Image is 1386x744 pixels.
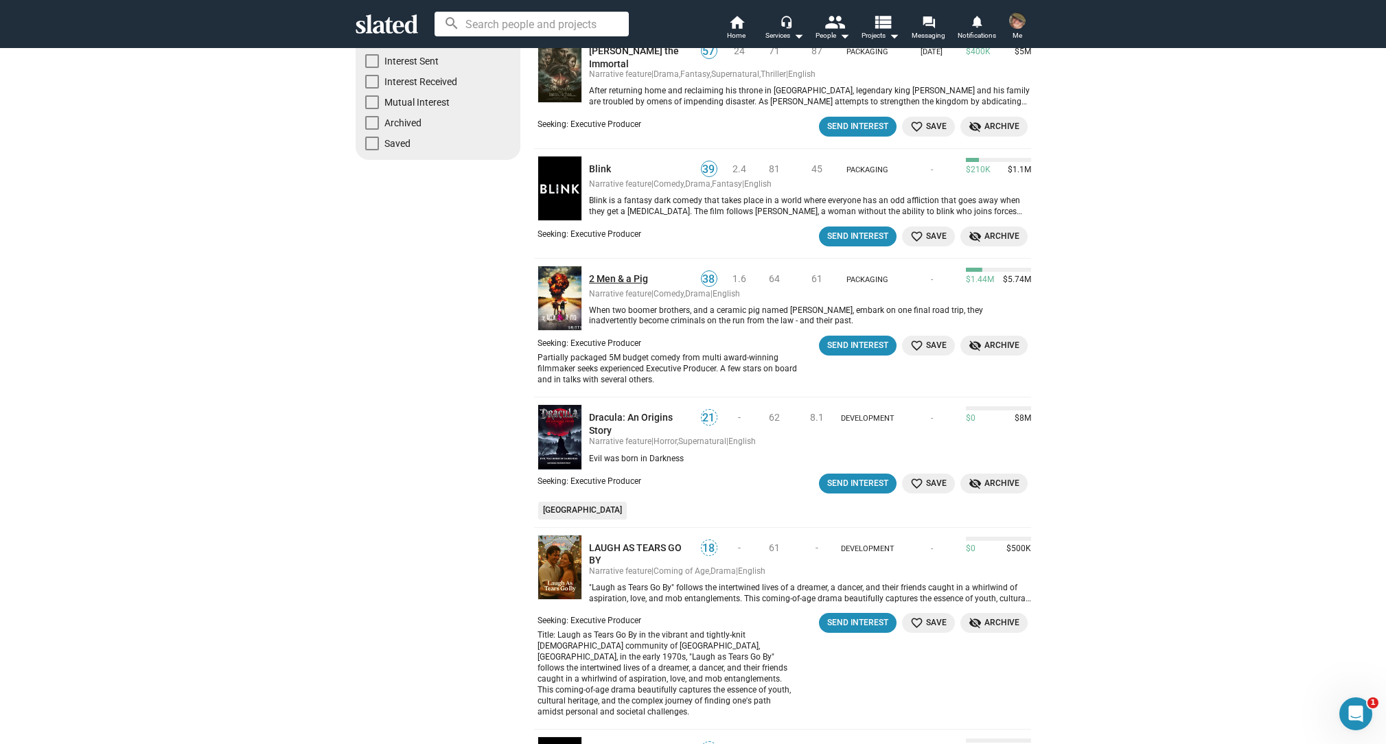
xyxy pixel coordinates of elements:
[538,156,582,221] img: Blink
[786,69,788,79] span: |
[732,273,746,284] span: 1.6
[727,27,746,44] span: Home
[538,535,582,600] img: LAUGH AS TEARS GO BY
[969,338,1019,353] span: Archive
[838,30,898,69] td: Packaging
[538,38,582,103] img: Odysseus the Immortal
[654,566,711,576] span: Coming of Age,
[819,226,897,246] sl-message-button: Send Interest
[538,266,582,331] img: 2 Men & a Pig
[838,258,898,288] td: Packaging
[713,289,740,299] span: English
[819,117,897,137] button: Send Interest
[953,14,1001,44] a: Notifications
[589,437,654,446] span: Narrative feature |
[811,273,822,284] span: 61
[1009,413,1031,424] span: $8M
[827,338,888,353] div: Send Interest
[872,12,892,32] mat-icon: view_list
[726,397,753,437] td: -
[910,616,923,629] mat-icon: favorite_border
[969,616,982,629] mat-icon: visibility_off
[726,437,728,446] span: |
[680,69,711,79] span: Fantasy,
[732,163,746,174] span: 2.4
[827,119,888,134] div: Send Interest
[761,69,786,79] span: Thriller
[685,179,712,189] span: Drama,
[960,226,1028,246] button: Archive
[713,14,761,44] a: Home
[910,477,923,490] mat-icon: favorite_border
[898,30,966,69] td: [DATE]
[1339,697,1372,730] iframe: Intercom live chat
[589,583,1031,605] div: "Laugh as Tears Go By" follows the intertwined lives of a dreamer, a dancer, and their friends ca...
[790,27,807,44] mat-icon: arrow_drop_down
[589,305,1031,327] div: When two boomer brothers, and a ceramic pig named [PERSON_NAME], embark on one final road trip, t...
[827,229,888,244] div: Send Interest
[827,616,888,630] div: Send Interest
[538,404,582,469] img: Dracula: An Origins Story
[910,120,923,133] mat-icon: favorite_border
[819,613,897,633] button: Send Interest
[788,69,816,79] span: English
[966,47,991,58] span: $400K
[538,476,641,486] span: Seeking: Executive Producer
[838,397,898,437] td: Development
[824,12,844,32] mat-icon: people
[910,230,923,243] mat-icon: favorite_border
[589,179,654,189] span: Narrative feature |
[901,413,962,424] div: -
[969,476,1019,491] span: Archive
[1001,10,1034,45] button: Tiffany JelkeMe
[810,412,824,423] span: 8.1
[838,527,898,566] td: Development
[769,542,780,553] span: 61
[1001,544,1031,555] span: $500K
[912,27,945,44] span: Messaging
[902,117,955,137] button: Save
[819,474,897,493] button: Send Interest
[736,566,738,576] span: |
[969,230,982,243] mat-icon: visibility_off
[538,616,641,625] span: Seeking: Executive Producer
[711,69,761,79] span: Supernatural,
[969,339,982,352] mat-icon: visibility_off
[589,289,654,299] span: Narrative feature |
[1009,47,1031,58] span: $5M
[969,616,1019,630] span: Archive
[765,27,804,44] div: Services
[769,45,780,56] span: 71
[589,411,693,436] a: Dracula: An Origins Story
[702,542,717,555] span: 18
[958,27,996,44] span: Notifications
[838,148,898,178] td: Packaging
[905,14,953,44] a: Messaging
[910,119,947,134] span: Save
[1002,165,1031,176] span: $1.1M
[960,117,1028,137] button: Archive
[654,179,685,189] span: Comedy,
[1009,12,1026,29] img: Tiffany Jelke
[538,352,798,385] div: Partially packaged 5M budget comedy from multi award-winning filmmaker seeks experienced Executiv...
[902,336,955,356] button: Save
[811,163,822,174] span: 45
[769,163,780,174] span: 81
[827,476,888,491] div: Send Interest
[589,454,1031,465] div: Evil was born in Darkness
[589,566,654,576] span: Narrative feature |
[966,165,991,176] span: $210K
[1367,697,1378,708] span: 1
[960,613,1028,633] button: Archive
[910,616,947,630] span: Save
[902,226,955,246] button: Save
[589,272,693,286] a: 2 Men & a Pig
[654,69,680,79] span: Drama,
[910,476,947,491] span: Save
[816,27,850,44] div: People
[819,336,897,356] button: Send Interest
